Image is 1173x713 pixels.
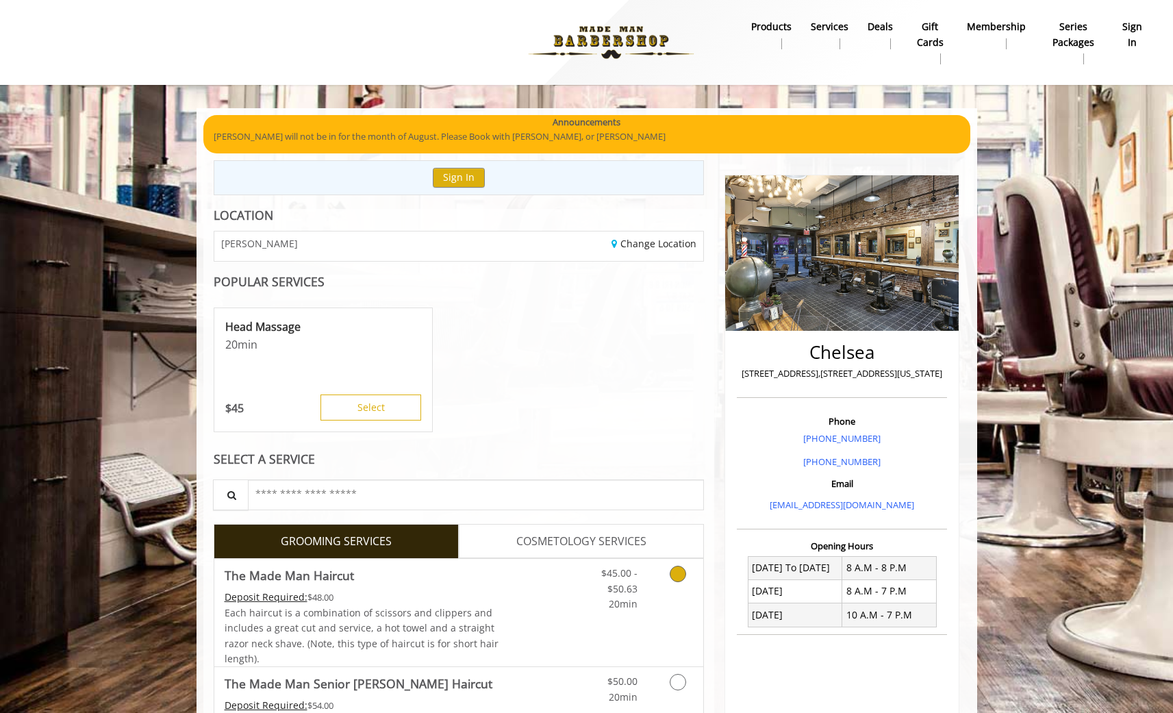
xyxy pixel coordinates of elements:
td: 8 A.M - 8 P.M [842,556,937,579]
td: [DATE] [748,579,842,603]
b: products [751,19,792,34]
span: min [238,337,257,352]
b: Membership [967,19,1026,34]
img: Made Man Barbershop logo [517,5,705,80]
td: 8 A.M - 7 P.M [842,579,937,603]
b: POPULAR SERVICES [214,273,325,290]
span: 20min [609,597,638,610]
b: The Made Man Senior [PERSON_NAME] Haircut [225,674,492,693]
a: ServicesServices [801,17,858,53]
a: DealsDeals [858,17,903,53]
p: [STREET_ADDRESS],[STREET_ADDRESS][US_STATE] [740,366,944,381]
p: 20 [225,337,421,352]
p: [PERSON_NAME] will not be in for the month of August. Please Book with [PERSON_NAME], or [PERSON_... [214,129,960,144]
b: Series packages [1045,19,1102,50]
p: Head Massage [225,319,421,334]
div: SELECT A SERVICE [214,453,705,466]
a: Series packagesSeries packages [1035,17,1111,68]
h3: Phone [740,416,944,426]
p: 45 [225,401,244,416]
span: Each haircut is a combination of scissors and clippers and includes a great cut and service, a ho... [225,606,499,665]
h3: Email [740,479,944,488]
div: $48.00 [225,590,500,605]
button: Select [320,395,421,421]
span: This service needs some Advance to be paid before we block your appointment [225,699,307,712]
span: COSMETOLOGY SERVICES [516,533,646,551]
h2: Chelsea [740,342,944,362]
td: 10 A.M - 7 P.M [842,603,937,627]
a: [PHONE_NUMBER] [803,455,881,468]
span: 20min [609,690,638,703]
b: LOCATION [214,207,273,223]
span: $45.00 - $50.63 [601,566,638,595]
span: [PERSON_NAME] [221,238,298,249]
span: This service needs some Advance to be paid before we block your appointment [225,590,307,603]
a: Gift cardsgift cards [903,17,957,68]
div: $54.00 [225,698,500,713]
button: Service Search [213,479,249,510]
button: Sign In [433,168,485,188]
a: MembershipMembership [957,17,1035,53]
td: [DATE] [748,603,842,627]
span: GROOMING SERVICES [281,533,392,551]
td: [DATE] To [DATE] [748,556,842,579]
a: Change Location [611,237,696,250]
b: Announcements [553,115,620,129]
b: The Made Man Haircut [225,566,354,585]
b: Services [811,19,848,34]
b: Deals [868,19,893,34]
a: [PHONE_NUMBER] [803,432,881,445]
span: $50.00 [607,675,638,688]
b: sign in [1121,19,1144,50]
b: gift cards [912,19,947,50]
h3: Opening Hours [737,541,947,551]
span: $ [225,401,231,416]
a: Productsproducts [742,17,801,53]
a: [EMAIL_ADDRESS][DOMAIN_NAME] [770,499,914,511]
a: sign insign in [1111,17,1153,53]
